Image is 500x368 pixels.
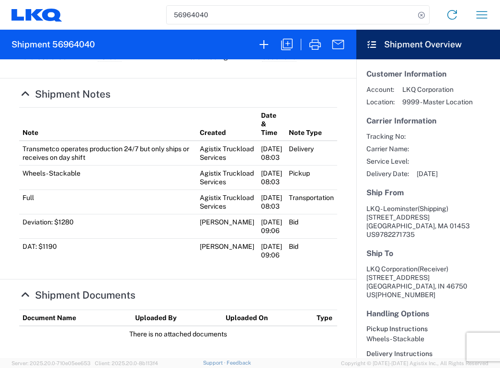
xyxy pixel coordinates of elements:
[19,326,337,342] td: There is no attached documents
[366,265,448,281] span: LKQ Corporation [STREET_ADDRESS]
[366,157,409,166] span: Service Level:
[95,360,158,366] span: Client: 2025.20.0-8b113f4
[285,238,337,263] td: Bid
[19,310,132,326] th: Document Name
[11,360,91,366] span: Server: 2025.20.0-710e05ee653
[366,249,490,258] h5: Ship To
[167,6,415,24] input: Shipment, tracking or reference number
[366,204,490,239] address: [GEOGRAPHIC_DATA], MA 01453 US
[366,85,395,94] span: Account:
[356,30,500,59] header: Shipment Overview
[366,132,409,141] span: Tracking No:
[19,289,136,301] a: Hide Details
[19,165,196,190] td: Wheels - Stackable
[258,214,285,238] td: [DATE] 09:06
[285,214,337,238] td: Bid
[258,165,285,190] td: [DATE] 08:03
[196,214,258,238] td: [PERSON_NAME]
[196,141,258,166] td: Agistix Truckload Services
[366,69,490,78] h5: Customer Information
[402,98,473,106] span: 9999 - Master Location
[203,360,227,366] a: Support
[375,291,435,299] span: [PHONE_NUMBER]
[402,85,473,94] span: LKQ Corporation
[418,205,448,212] span: (Shipping)
[19,107,337,263] table: Shipment Notes
[19,310,337,342] table: Shipment Documents
[19,88,111,100] a: Hide Details
[366,265,490,299] address: [GEOGRAPHIC_DATA], IN 46750 US
[258,141,285,166] td: [DATE] 08:03
[196,165,258,190] td: Agistix Truckload Services
[366,116,490,125] h5: Carrier Information
[196,107,258,141] th: Created
[227,360,251,366] a: Feedback
[222,310,313,326] th: Uploaded On
[19,190,196,214] td: Full
[366,350,490,358] h6: Delivery Instructions
[366,335,490,343] div: Wheels - Stackable
[285,141,337,166] td: Delivery
[366,309,490,318] h5: Handling Options
[11,39,95,50] h2: Shipment 56964040
[366,213,430,221] span: [STREET_ADDRESS]
[366,145,409,153] span: Carrier Name:
[366,188,490,197] h5: Ship From
[417,169,438,178] span: [DATE]
[313,310,337,326] th: Type
[196,190,258,214] td: Agistix Truckload Services
[196,238,258,263] td: [PERSON_NAME]
[19,141,196,166] td: Transmetco operates production 24/7 but only ships or receives on day shift
[19,107,196,141] th: Note
[19,214,196,238] td: Deviation: $1280
[285,165,337,190] td: Pickup
[366,325,490,333] h6: Pickup Instructions
[258,238,285,263] td: [DATE] 09:06
[258,190,285,214] td: [DATE] 08:03
[418,265,448,273] span: (Receiver)
[375,231,415,238] span: 9782271735
[366,205,418,212] span: LKQ - Leominster
[285,190,337,214] td: Transportation
[366,169,409,178] span: Delivery Date:
[341,359,489,368] span: Copyright © [DATE]-[DATE] Agistix Inc., All Rights Reserved
[19,238,196,263] td: DAT: $1190
[366,98,395,106] span: Location:
[258,107,285,141] th: Date & Time
[132,310,222,326] th: Uploaded By
[285,107,337,141] th: Note Type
